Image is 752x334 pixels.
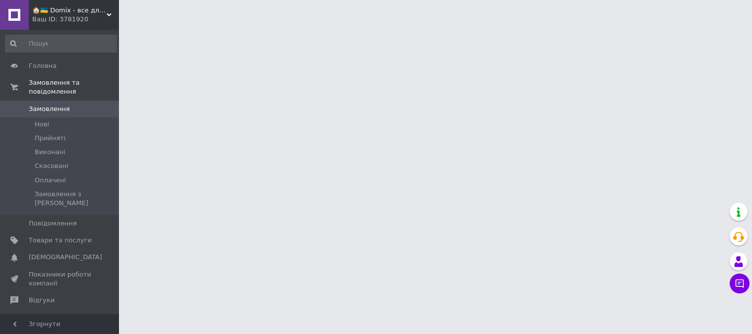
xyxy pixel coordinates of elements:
[35,134,65,143] span: Прийняті
[35,162,68,170] span: Скасовані
[5,35,117,53] input: Пошук
[29,236,92,245] span: Товари та послуги
[29,253,102,262] span: [DEMOGRAPHIC_DATA]
[29,270,92,288] span: Показники роботи компанії
[32,15,119,24] div: Ваш ID: 3781920
[29,61,57,70] span: Головна
[35,190,116,208] span: Замовлення з [PERSON_NAME]
[29,219,77,228] span: Повідомлення
[35,176,66,185] span: Оплачені
[32,6,107,15] span: 🏠🇺🇦 Domix - все для тебе
[29,296,55,305] span: Відгуки
[730,274,750,293] button: Чат з покупцем
[35,148,65,157] span: Виконані
[35,120,49,129] span: Нові
[29,313,56,322] span: Покупці
[29,78,119,96] span: Замовлення та повідомлення
[29,105,70,113] span: Замовлення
